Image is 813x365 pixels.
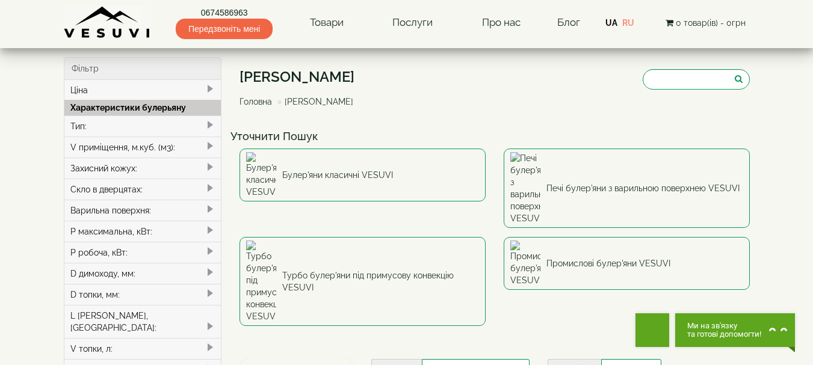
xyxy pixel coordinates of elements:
img: Завод VESUVI [64,6,151,39]
div: V приміщення, м.куб. (м3): [64,136,221,158]
div: Фільтр [64,58,221,80]
a: Булер'яни класичні VESUVI Булер'яни класичні VESUVI [240,149,486,201]
img: Промислові булер'яни VESUVI [510,241,540,286]
img: Булер'яни класичні VESUVI [246,152,276,198]
a: Товари [298,9,356,37]
span: Передзвоніть мені [176,19,273,39]
span: та готові допомогти! [687,330,761,339]
h4: Уточнити Пошук [230,130,759,143]
a: UA [605,18,617,28]
a: Турбо булер'яни під примусову конвекцію VESUVI Турбо булер'яни під примусову конвекцію VESUVI [240,237,486,326]
button: Get Call button [635,313,669,347]
div: P робоча, кВт: [64,242,221,263]
a: 0674586963 [176,7,273,19]
img: Турбо булер'яни під примусову конвекцію VESUVI [246,241,276,322]
div: Захисний кожух: [64,158,221,179]
div: Скло в дверцятах: [64,179,221,200]
button: 0 товар(ів) - 0грн [662,16,749,29]
a: Промислові булер'яни VESUVI Промислові булер'яни VESUVI [504,237,750,290]
a: Печі булер'яни з варильною поверхнею VESUVI Печі булер'яни з варильною поверхнею VESUVI [504,149,750,228]
div: Характеристики булерьяну [64,100,221,115]
div: L [PERSON_NAME], [GEOGRAPHIC_DATA]: [64,305,221,338]
li: [PERSON_NAME] [274,96,353,108]
div: P максимальна, кВт: [64,221,221,242]
span: 0 товар(ів) - 0грн [676,18,746,28]
a: Послуги [380,9,445,37]
button: Chat button [675,313,795,347]
a: Блог [557,16,580,28]
div: Варильна поверхня: [64,200,221,221]
a: Про нас [470,9,533,37]
a: RU [622,18,634,28]
span: Ми на зв'язку [687,322,761,330]
h1: [PERSON_NAME] [240,69,362,85]
a: Головна [240,97,272,106]
img: Печі булер'яни з варильною поверхнею VESUVI [510,152,540,224]
div: D димоходу, мм: [64,263,221,284]
div: Ціна [64,80,221,100]
div: V топки, л: [64,338,221,359]
div: Тип: [64,115,221,136]
div: D топки, мм: [64,284,221,305]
